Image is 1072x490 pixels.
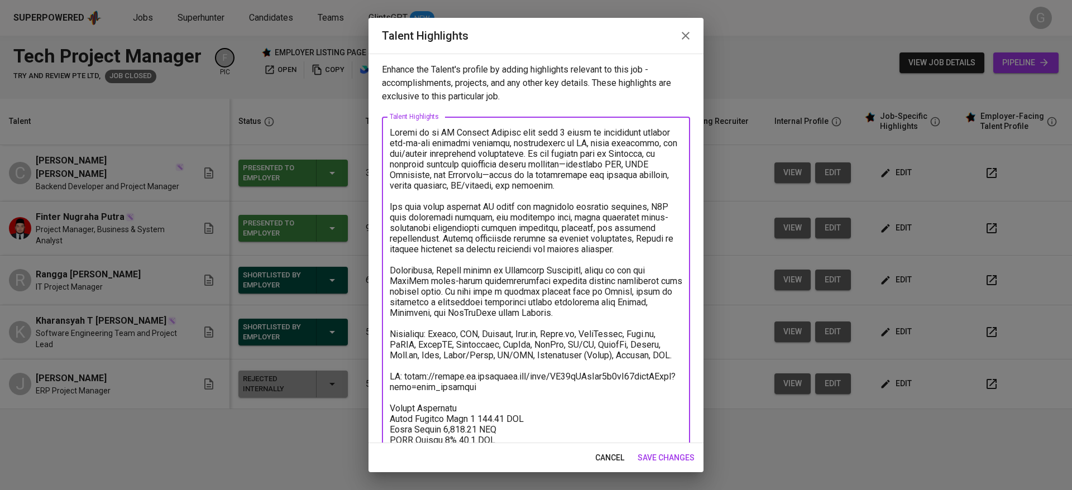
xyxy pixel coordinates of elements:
[382,27,690,45] h2: Talent Highlights
[382,63,690,103] p: Enhance the Talent's profile by adding highlights relevant to this job - accomplishments, project...
[633,448,699,468] button: save changes
[595,451,624,465] span: cancel
[591,448,629,468] button: cancel
[638,451,695,465] span: save changes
